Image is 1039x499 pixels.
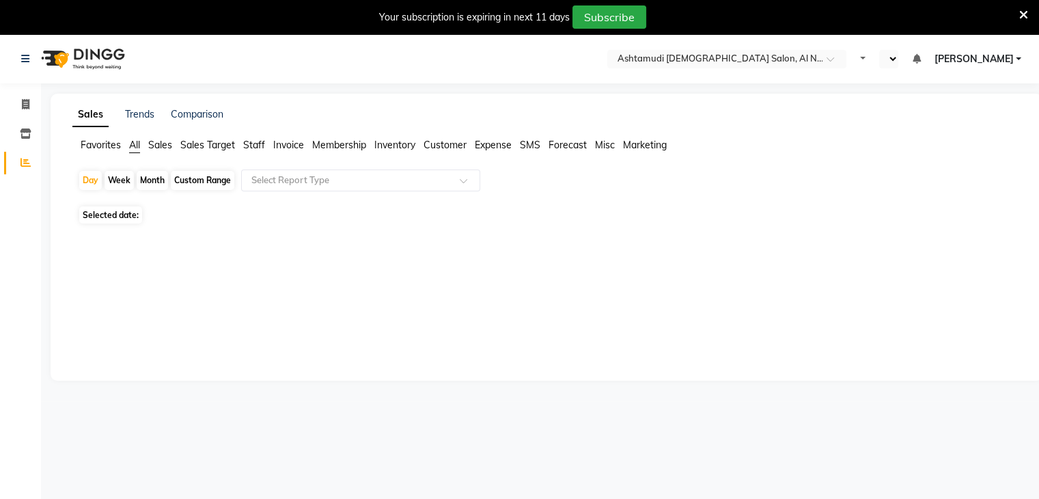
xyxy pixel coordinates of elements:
div: Day [79,171,102,190]
div: Month [137,171,168,190]
div: Week [105,171,134,190]
span: SMS [520,139,540,151]
a: Trends [125,108,154,120]
div: Custom Range [171,171,234,190]
span: [PERSON_NAME] [934,52,1013,66]
img: logo [35,40,128,78]
span: Inventory [374,139,415,151]
span: Marketing [623,139,667,151]
a: Sales [72,103,109,127]
span: Favorites [81,139,121,151]
span: Selected date: [79,206,142,224]
span: Sales [148,139,172,151]
span: All [129,139,140,151]
span: Staff [243,139,265,151]
span: Expense [475,139,512,151]
span: Customer [424,139,467,151]
span: Misc [595,139,615,151]
a: Comparison [171,108,223,120]
span: Sales Target [180,139,235,151]
span: Forecast [549,139,587,151]
span: Invoice [273,139,304,151]
div: Your subscription is expiring in next 11 days [379,10,570,25]
button: Subscribe [572,5,646,29]
span: Membership [312,139,366,151]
